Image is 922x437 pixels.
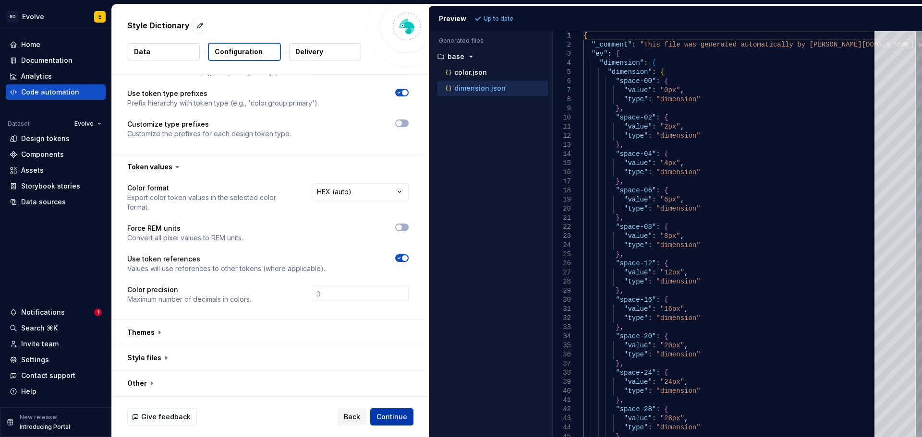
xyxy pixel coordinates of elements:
[616,50,619,58] span: {
[624,278,648,285] span: "type"
[127,285,251,295] p: Color precision
[680,159,684,167] span: ,
[553,350,571,359] div: 36
[8,120,30,128] div: Dataset
[616,332,656,340] span: "space-20"
[664,187,668,194] span: {
[553,250,571,259] div: 25
[660,232,680,240] span: "8px"
[127,193,295,212] p: Export color token values in the selected color format.
[656,260,660,267] span: :
[680,196,684,203] span: ,
[644,59,648,67] span: :
[616,150,656,158] span: "space-04"
[664,77,668,85] span: {
[616,360,619,367] span: }
[652,196,655,203] span: :
[684,305,688,313] span: ,
[616,250,619,258] span: }
[607,50,611,58] span: :
[553,177,571,186] div: 17
[6,336,106,352] a: Invite team
[664,296,668,304] span: {
[553,150,571,159] div: 14
[616,77,656,85] span: "space-00"
[553,378,571,387] div: 39
[656,405,660,413] span: :
[652,232,655,240] span: :
[664,369,668,377] span: {
[652,378,655,386] span: :
[127,98,319,108] p: Prefix hierarchy with token type (e.g., 'color.group.primary').
[652,305,655,313] span: :
[656,132,700,140] span: "dimension"
[553,195,571,204] div: 19
[619,360,623,367] span: ,
[70,117,106,130] button: Evolve
[656,205,700,213] span: "dimension"
[21,71,52,81] div: Analytics
[680,232,684,240] span: ,
[2,6,109,27] button: SDEvolveE
[656,241,700,249] span: "dimension"
[98,13,101,21] div: E
[6,69,106,84] a: Analytics
[660,196,680,203] span: "6px"
[616,287,619,295] span: }
[660,342,684,349] span: "20px"
[7,11,18,23] div: SD
[21,197,66,207] div: Data sources
[448,53,464,60] p: base
[624,269,652,276] span: "value"
[660,68,664,76] span: {
[619,250,623,258] span: ,
[553,186,571,195] div: 18
[21,181,80,191] div: Storybook stories
[652,68,655,76] span: :
[624,196,652,203] span: "value"
[624,241,648,249] span: "type"
[6,320,106,336] button: Search ⌘K
[433,51,548,62] button: base
[656,223,660,231] span: :
[616,214,619,222] span: }
[553,314,571,323] div: 32
[6,194,106,210] a: Data sources
[664,223,668,231] span: {
[128,43,200,60] button: Data
[656,187,660,194] span: :
[619,177,623,185] span: ,
[624,205,648,213] span: "type"
[553,396,571,405] div: 41
[624,342,652,349] span: "value"
[94,308,102,316] span: 1
[127,183,295,193] p: Color format
[660,86,680,94] span: "0px"
[20,413,58,421] p: New release!
[553,295,571,305] div: 30
[652,414,655,422] span: :
[648,314,652,322] span: :
[295,47,323,57] p: Delivery
[624,232,652,240] span: "value"
[684,342,688,349] span: ,
[208,43,281,61] button: Configuration
[553,277,571,286] div: 28
[619,141,623,149] span: ,
[6,84,106,100] a: Code automation
[553,86,571,95] div: 7
[648,205,652,213] span: :
[656,168,700,176] span: "dimension"
[21,339,59,349] div: Invite team
[648,351,652,358] span: :
[553,104,571,113] div: 9
[553,113,571,122] div: 10
[6,384,106,399] button: Help
[6,368,106,383] button: Contact support
[656,387,700,395] span: "dimension"
[553,49,571,59] div: 3
[616,105,619,112] span: }
[656,351,700,358] span: "dimension"
[619,396,623,404] span: ,
[553,414,571,423] div: 43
